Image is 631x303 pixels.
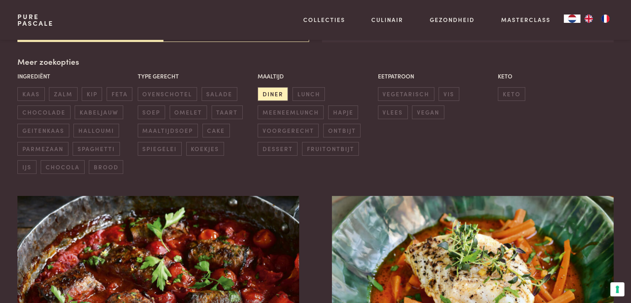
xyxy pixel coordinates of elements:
span: brood [89,160,123,174]
span: ontbijt [323,124,361,137]
span: maaltijdsoep [138,124,198,137]
span: salade [202,87,237,101]
span: lunch [292,87,325,101]
button: Uw voorkeuren voor toestemming voor trackingtechnologieën [610,282,624,296]
span: ovenschotel [138,87,197,101]
span: vis [439,87,459,101]
span: parmezaan [17,142,68,156]
span: geitenkaas [17,124,69,137]
span: chocola [41,160,84,174]
span: kaas [17,87,44,101]
span: fruitontbijt [302,142,359,156]
a: Gezondheid [430,15,475,24]
span: vegetarisch [378,87,434,101]
a: Collecties [303,15,345,24]
span: dessert [258,142,297,156]
a: EN [580,15,597,23]
span: ijs [17,160,36,174]
span: kabeljauw [75,105,123,119]
span: cake [202,124,230,137]
p: Maaltijd [258,72,373,81]
p: Keto [498,72,614,81]
a: Culinair [371,15,403,24]
span: hapje [328,105,358,119]
span: vlees [378,105,408,119]
span: feta [107,87,132,101]
span: zalm [49,87,77,101]
span: spaghetti [73,142,119,156]
a: NL [564,15,580,23]
span: halloumi [73,124,119,137]
span: keto [498,87,525,101]
span: soep [138,105,165,119]
p: Type gerecht [138,72,253,81]
a: Masterclass [501,15,551,24]
span: diner [258,87,288,101]
a: PurePascale [17,13,54,27]
span: meeneemlunch [258,105,324,119]
span: chocolade [17,105,70,119]
span: taart [212,105,243,119]
span: vegan [412,105,444,119]
a: FR [597,15,614,23]
aside: Language selected: Nederlands [564,15,614,23]
span: kip [82,87,102,101]
p: Ingrediënt [17,72,133,81]
span: koekjes [186,142,224,156]
span: spiegelei [138,142,182,156]
ul: Language list [580,15,614,23]
p: Eetpatroon [378,72,494,81]
span: voorgerecht [258,124,319,137]
span: omelet [170,105,207,119]
div: Language [564,15,580,23]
